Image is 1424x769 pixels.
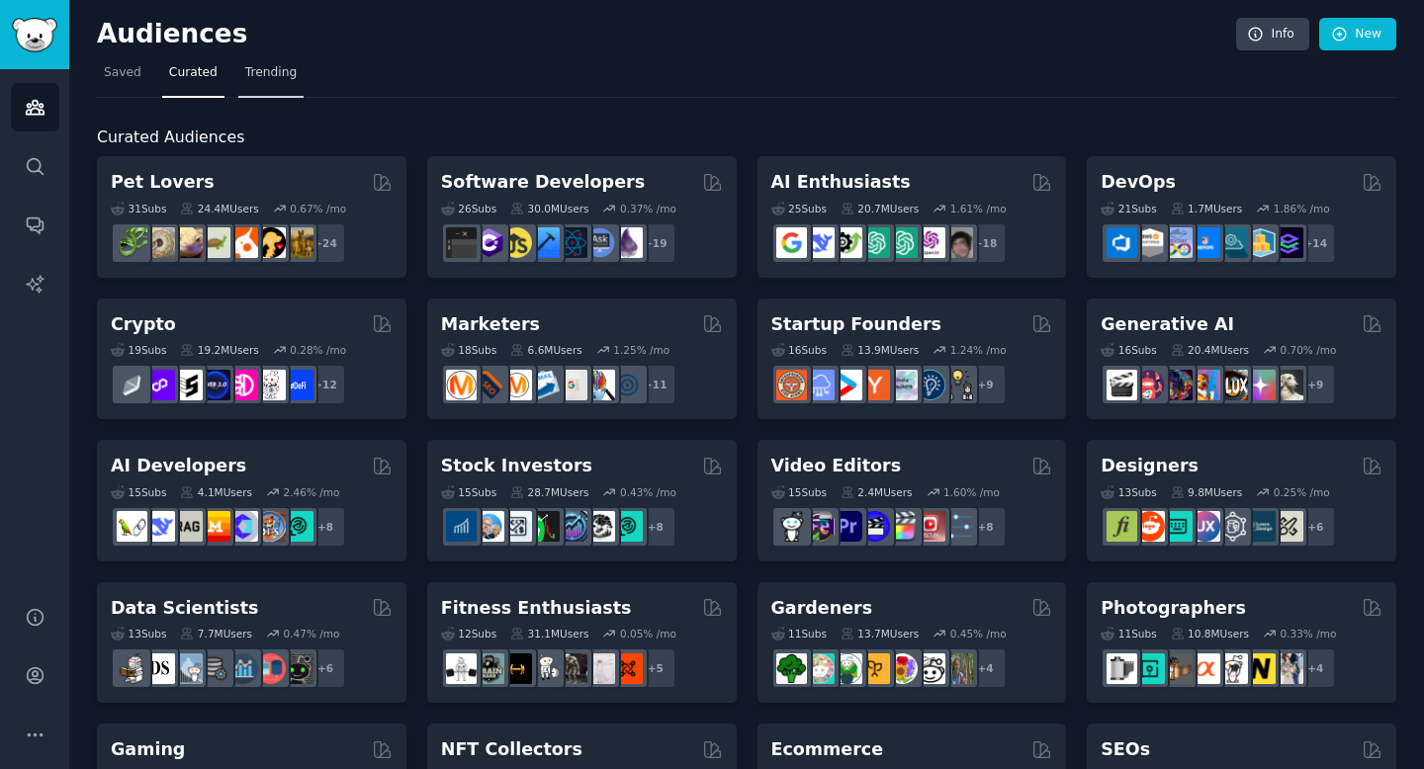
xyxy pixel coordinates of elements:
[290,202,346,215] div: 0.67 % /mo
[180,627,252,641] div: 7.7M Users
[832,227,862,258] img: AItoolsCatalog
[1319,18,1396,51] a: New
[227,653,258,684] img: analytics
[446,227,477,258] img: software
[557,227,587,258] img: reactnative
[111,312,176,337] h2: Crypto
[284,485,340,499] div: 2.46 % /mo
[613,343,669,357] div: 1.25 % /mo
[1190,370,1220,400] img: sdforall
[832,653,862,684] img: SavageGarden
[474,370,504,400] img: bigseo
[1134,653,1165,684] img: streetphotography
[283,511,313,542] img: AIDevelopersSociety
[446,653,477,684] img: GYM
[859,511,890,542] img: VideoEditors
[942,511,973,542] img: postproduction
[776,227,807,258] img: GoogleGeminiAI
[557,653,587,684] img: fitness30plus
[804,227,835,258] img: DeepSeek
[1101,485,1156,499] div: 13 Sub s
[441,202,496,215] div: 26 Sub s
[859,653,890,684] img: GardeningUK
[584,370,615,400] img: MarketingResearch
[943,485,1000,499] div: 1.60 % /mo
[804,370,835,400] img: SaaS
[12,18,57,52] img: GummySearch logo
[771,202,827,215] div: 25 Sub s
[620,627,676,641] div: 0.05 % /mo
[144,370,175,400] img: 0xPolygon
[635,506,676,548] div: + 8
[1107,370,1137,400] img: aivideo
[283,227,313,258] img: dogbreed
[841,343,919,357] div: 13.9M Users
[227,227,258,258] img: cockatiel
[441,312,540,337] h2: Marketers
[776,370,807,400] img: EntrepreneurRideAlong
[305,364,346,405] div: + 12
[290,343,346,357] div: 0.28 % /mo
[474,227,504,258] img: csharp
[950,343,1007,357] div: 1.24 % /mo
[771,170,911,195] h2: AI Enthusiasts
[965,647,1007,689] div: + 4
[111,596,258,621] h2: Data Scientists
[441,454,592,478] h2: Stock Investors
[859,370,890,400] img: ycombinator
[172,227,203,258] img: leopardgeckos
[200,511,230,542] img: MistralAI
[501,653,532,684] img: workout
[1217,511,1248,542] img: userexperience
[612,370,643,400] img: OnlineMarketing
[915,370,945,400] img: Entrepreneurship
[1294,222,1336,264] div: + 14
[1294,506,1336,548] div: + 6
[1245,227,1276,258] img: aws_cdk
[446,370,477,400] img: content_marketing
[111,627,166,641] div: 13 Sub s
[887,653,918,684] img: flowers
[887,511,918,542] img: finalcutpro
[441,343,496,357] div: 18 Sub s
[283,653,313,684] img: data
[635,647,676,689] div: + 5
[111,343,166,357] div: 19 Sub s
[804,653,835,684] img: succulents
[111,737,185,762] h2: Gaming
[1101,202,1156,215] div: 21 Sub s
[584,653,615,684] img: physicaltherapy
[1171,627,1249,641] div: 10.8M Users
[283,370,313,400] img: defi_
[635,364,676,405] div: + 11
[1162,511,1193,542] img: UI_Design
[1134,511,1165,542] img: logodesign
[771,596,873,621] h2: Gardeners
[557,370,587,400] img: googleads
[915,227,945,258] img: OpenAIDev
[887,227,918,258] img: chatgpt_prompts_
[1245,370,1276,400] img: starryai
[620,485,676,499] div: 0.43 % /mo
[111,170,215,195] h2: Pet Lovers
[441,485,496,499] div: 15 Sub s
[1190,227,1220,258] img: DevOpsLinks
[200,227,230,258] img: turtle
[441,170,645,195] h2: Software Developers
[255,370,286,400] img: CryptoNews
[162,57,224,98] a: Curated
[441,596,632,621] h2: Fitness Enthusiasts
[97,57,148,98] a: Saved
[255,227,286,258] img: PetAdvice
[965,222,1007,264] div: + 18
[117,370,147,400] img: ethfinance
[1101,454,1199,478] h2: Designers
[1273,227,1303,258] img: PlatformEngineers
[1273,511,1303,542] img: UX_Design
[111,202,166,215] div: 31 Sub s
[915,653,945,684] img: UrbanGardening
[771,454,902,478] h2: Video Editors
[1101,737,1150,762] h2: SEOs
[1245,511,1276,542] img: learndesign
[144,227,175,258] img: ballpython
